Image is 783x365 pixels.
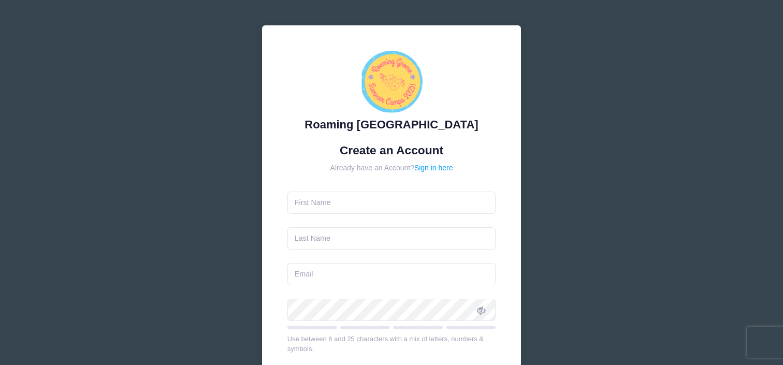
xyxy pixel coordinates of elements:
div: Roaming [GEOGRAPHIC_DATA] [287,116,496,133]
img: Roaming Gnome Theatre [360,51,423,113]
input: Last Name [287,227,496,250]
div: Use between 6 and 25 characters with a mix of letters, numbers & symbols. [287,334,496,354]
input: First Name [287,192,496,214]
input: Email [287,263,496,285]
h1: Create an Account [287,143,496,157]
a: Sign in here [414,164,453,172]
div: Already have an Account? [287,163,496,173]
